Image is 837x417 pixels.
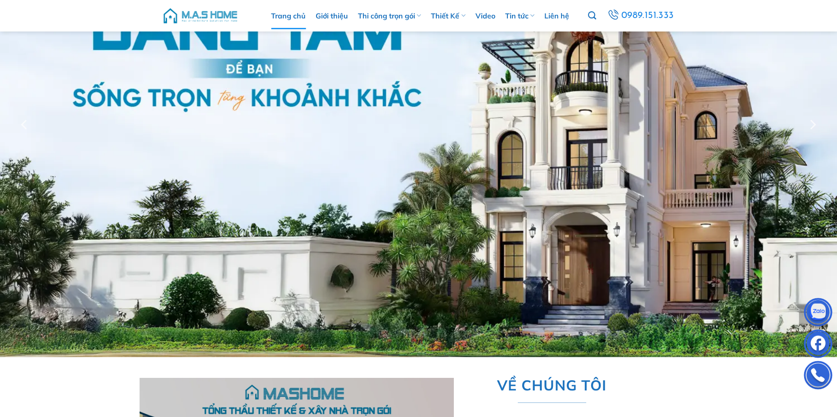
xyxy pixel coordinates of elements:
button: Next [804,78,820,171]
a: Giới thiệu [316,2,348,29]
img: M.A.S HOME – Tổng Thầu Thiết Kế Và Xây Nhà Trọn Gói [162,2,239,29]
button: Previous [17,78,33,171]
a: Trang chủ [271,2,306,29]
a: Tìm kiếm [588,6,596,25]
a: Tin tức [505,2,534,29]
a: Thiết Kế [431,2,465,29]
img: Phone [805,363,832,390]
img: Zalo [805,300,832,327]
a: Liên hệ [544,2,569,29]
span: VỀ CHÚNG TÔI [497,374,607,397]
a: Video [475,2,495,29]
a: 0989.151.333 [606,8,675,24]
span: 0989.151.333 [621,8,674,23]
img: Facebook [805,332,832,359]
a: Thi công trọn gói [358,2,421,29]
